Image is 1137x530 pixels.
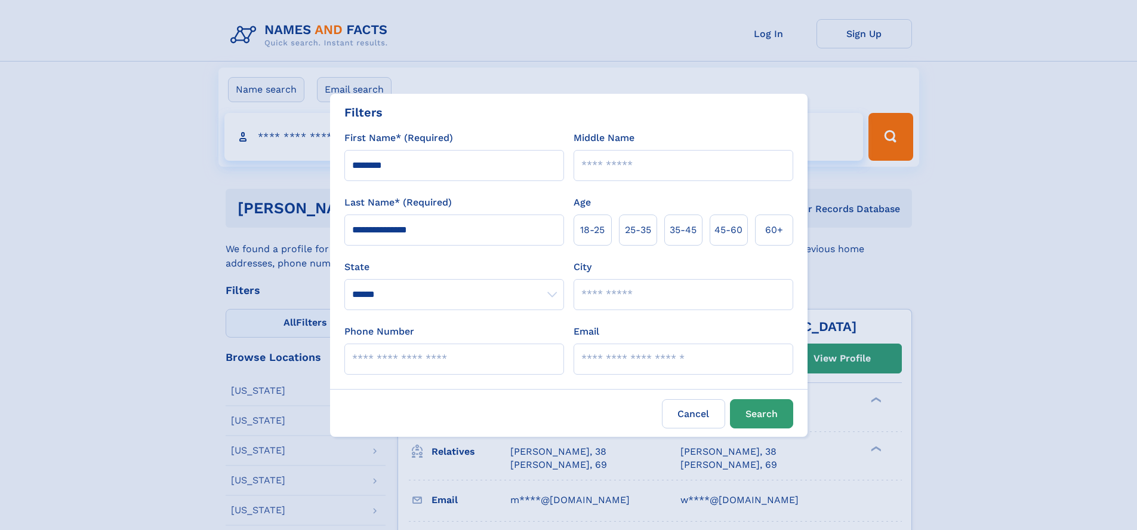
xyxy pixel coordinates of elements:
[574,131,634,145] label: Middle Name
[662,399,725,428] label: Cancel
[344,260,564,274] label: State
[344,324,414,339] label: Phone Number
[344,131,453,145] label: First Name* (Required)
[670,223,697,237] span: 35‑45
[730,399,793,428] button: Search
[344,103,383,121] div: Filters
[574,324,599,339] label: Email
[574,260,591,274] label: City
[625,223,651,237] span: 25‑35
[580,223,605,237] span: 18‑25
[765,223,783,237] span: 60+
[574,195,591,210] label: Age
[344,195,452,210] label: Last Name* (Required)
[714,223,742,237] span: 45‑60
